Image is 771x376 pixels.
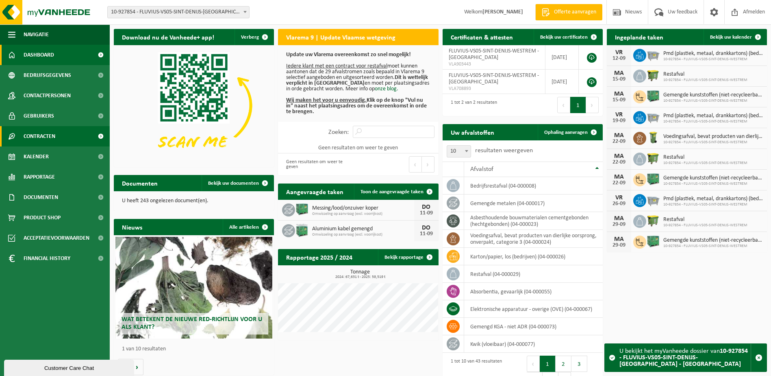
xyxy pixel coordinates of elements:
span: 10-927854 - FLUVIUS-VS05-SINT-DENIJS-WESTREM [663,57,763,62]
span: 10-927854 - FLUVIUS-VS05-SINT-DENIJS-WESTREM [663,181,763,186]
h2: Uw afvalstoffen [443,124,502,140]
a: Bekijk uw kalender [704,29,766,45]
span: Restafval [663,216,747,223]
span: 10-927854 - FLUVIUS-VS05-SINT-DENIJS-WESTREM [663,78,747,83]
td: absorbentia, gevaarlijk (04-000055) [464,283,603,300]
td: bedrijfsrestafval (04-000008) [464,177,603,195]
img: WB-1100-HPE-GN-50 [646,68,660,82]
button: 1 [540,356,556,372]
span: 10-927854 - FLUVIUS-VS05-SINT-DENIJS-WESTREM [663,161,747,166]
button: 1 [570,97,586,113]
img: WB-2500-GAL-GY-01 [646,48,660,61]
a: onze blog. [375,86,398,92]
span: VLA708893 [449,85,539,92]
td: [DATE] [545,45,579,70]
span: Restafval [663,154,747,161]
div: 22-09 [611,180,627,186]
button: 3 [571,356,587,372]
h2: Nieuws [114,219,150,235]
div: VR [611,111,627,118]
div: 26-09 [611,201,627,207]
div: MA [611,153,627,160]
img: PB-HB-1400-HPE-GN-01 [295,202,309,216]
div: 11-09 [418,231,434,237]
div: 15-09 [611,77,627,82]
td: gemengde metalen (04-000017) [464,195,603,212]
span: 2024: 67,631 t - 2025: 59,519 t [282,275,438,279]
a: Offerte aanvragen [535,4,602,20]
span: Product Shop [24,208,61,228]
button: Volgende [131,359,143,375]
a: Alle artikelen [223,219,273,235]
span: 10-927854 - FLUVIUS-VS05-SINT-DENIJS-WESTREM [663,223,747,228]
img: WB-1100-HPE-GN-50 [646,151,660,165]
span: 10 [447,145,471,157]
span: Contracten [24,126,55,146]
img: Download de VHEPlus App [114,45,274,166]
button: Next [422,156,434,173]
span: Bekijk uw certificaten [540,35,588,40]
div: MA [611,70,627,77]
button: 2 [556,356,571,372]
span: 10-927854 - FLUVIUS-VS05-SINT-DENIJS-WESTREM [663,140,763,145]
div: MA [611,236,627,243]
span: Gemengde kunststoffen (niet-recycleerbaar), exclusief pvc [663,175,763,181]
div: 1 tot 2 van 2 resultaten [447,96,497,114]
td: asbesthoudende bouwmaterialen cementgebonden (hechtgebonden) (04-000023) [464,212,603,230]
span: Financial History [24,248,70,269]
h2: Rapportage 2025 / 2024 [278,249,361,265]
b: Klik op de knop "Vul nu in" naast het plaatsingsadres om de overeenkomst in orde te brengen. [286,97,427,115]
span: Documenten [24,187,58,208]
span: Pmd (plastiek, metaal, drankkartons) (bedrijven) [663,196,763,202]
span: Gemengde kunststoffen (niet-recycleerbaar), exclusief pvc [663,237,763,244]
span: Gemengde kunststoffen (niet-recycleerbaar), exclusief pvc [663,92,763,98]
img: WB-0140-HPE-GN-50 [646,131,660,144]
span: Messing/lood/onzuiver koper [312,205,414,212]
span: Ophaling aanvragen [544,130,588,135]
strong: 10-927854 - FLUVIUS-VS05-SINT-DENIJS-[GEOGRAPHIC_DATA] - [GEOGRAPHIC_DATA] [619,348,748,367]
div: VR [611,195,627,201]
td: [DATE] [545,70,579,94]
td: kwik (vloeibaar) (04-000077) [464,335,603,353]
div: U bekijkt het myVanheede dossier van [619,344,751,372]
span: Omwisseling op aanvraag (excl. voorrijkost) [312,232,414,237]
div: DO [418,204,434,210]
span: Acceptatievoorwaarden [24,228,89,248]
span: Rapportage [24,167,55,187]
h2: Aangevraagde taken [278,184,352,199]
div: Geen resultaten om weer te geven [282,155,354,173]
img: WB-2500-GAL-GY-01 [646,193,660,207]
td: gemengd KGA - niet ADR (04-000073) [464,318,603,335]
h2: Certificaten & attesten [443,29,521,45]
b: Dit is wettelijk verplicht in [GEOGRAPHIC_DATA] [286,74,428,86]
div: 11-09 [418,210,434,216]
span: 10 [447,146,471,157]
span: Restafval [663,71,747,78]
div: 19-09 [611,118,627,124]
p: U heeft 243 ongelezen document(en). [122,198,266,204]
span: Verberg [241,35,259,40]
span: 10-927854 - FLUVIUS-VS05-SINT-DENIJS-WESTREM - SINT-DENIJS-WESTREM [107,6,250,18]
span: 10-927854 - FLUVIUS-VS05-SINT-DENIJS-WESTREM [663,98,763,103]
span: Pmd (plastiek, metaal, drankkartons) (bedrijven) [663,113,763,119]
td: restafval (04-000029) [464,265,603,283]
img: PB-HB-1400-HPE-GN-01 [646,172,660,186]
img: PB-HB-1400-HPE-GN-01 [646,234,660,248]
div: 15-09 [611,97,627,103]
button: Verberg [235,29,273,45]
span: Kalender [24,146,49,167]
h3: Tonnage [282,269,438,279]
h2: Documenten [114,175,166,191]
img: PB-HB-1400-HPE-GN-11 [295,223,309,238]
span: Offerte aanvragen [552,8,598,16]
span: Bedrijfsgegevens [24,65,71,85]
span: VLA903443 [449,61,539,68]
label: resultaten weergeven [475,147,533,154]
label: Zoeken: [328,129,349,136]
span: 10-927854 - FLUVIUS-VS05-SINT-DENIJS-WESTREM [663,119,763,124]
span: FLUVIUS-VS05-SINT-DENIJS-WESTREM - [GEOGRAPHIC_DATA] [449,48,539,61]
a: Bekijk uw certificaten [534,29,602,45]
span: Voedingsafval, bevat producten van dierlijke oorsprong, onverpakt, categorie 3 [663,133,763,140]
span: Contactpersonen [24,85,71,106]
